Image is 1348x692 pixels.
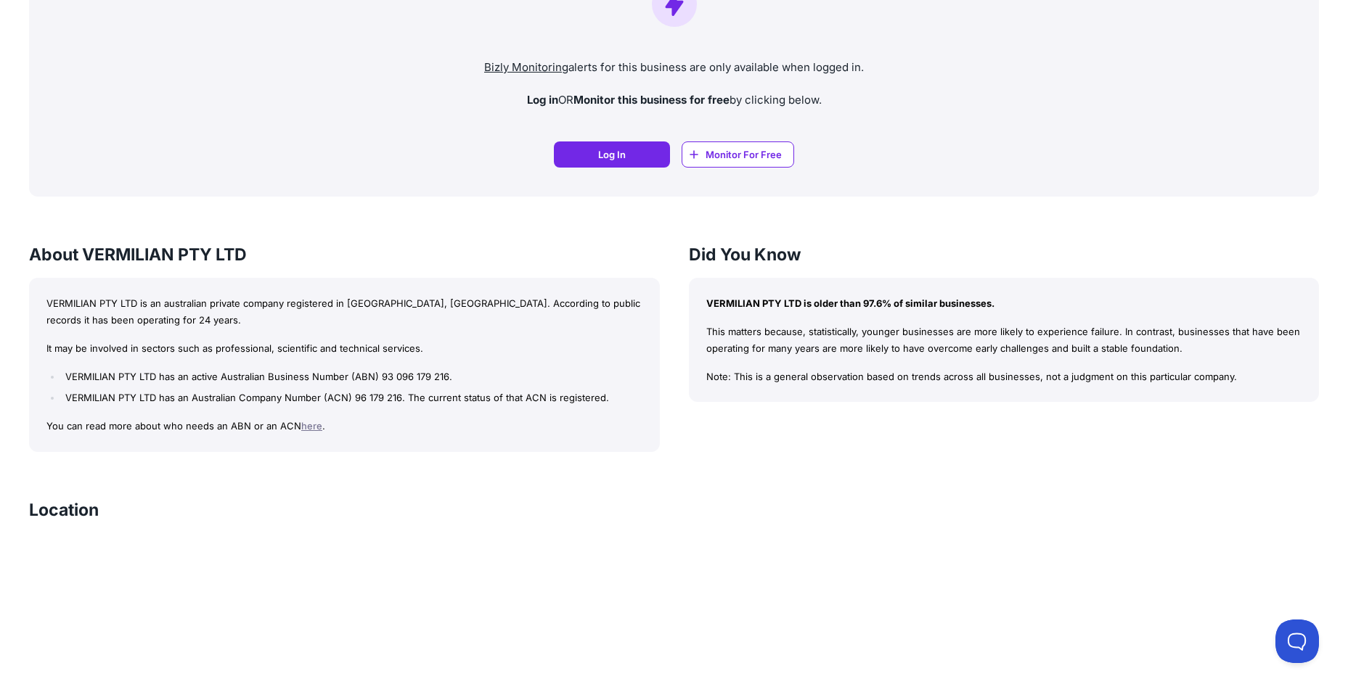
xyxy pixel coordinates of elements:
[706,368,1302,385] p: Note: This is a general observation based on trends across all businesses, not a judgment on this...
[41,92,1307,109] p: OR by clicking below.
[1275,619,1319,663] iframe: Toggle Customer Support
[682,141,794,168] a: Monitor For Free
[554,141,670,168] a: Log In
[41,59,1307,76] p: alerts for this business are only available when logged in.
[573,93,730,107] strong: Monitor this business for free
[62,368,642,385] li: VERMILIAN PTY LTD has an active Australian Business Number (ABN) 93 096 179 216.
[46,418,642,434] p: You can read more about who needs an ABN or an ACN .
[706,147,782,162] span: Monitor For Free
[689,243,1320,266] h3: Did You Know
[46,295,642,329] p: VERMILIAN PTY LTD is an australian private company registered in [GEOGRAPHIC_DATA], [GEOGRAPHIC_D...
[706,295,1302,312] p: VERMILIAN PTY LTD is older than 97.6% of similar businesses.
[527,93,558,107] strong: Log in
[29,498,99,522] h3: Location
[598,147,626,162] span: Log In
[484,60,568,74] a: Bizly Monitoring
[62,390,642,406] li: VERMILIAN PTY LTD has an Australian Company Number (ACN) 96 179 216. The current status of that A...
[46,340,642,357] p: It may be involved in sectors such as professional, scientific and technical services.
[301,420,322,432] a: here
[706,324,1302,357] p: This matters because, statistically, younger businesses are more likely to experience failure. In...
[29,243,660,266] h3: About VERMILIAN PTY LTD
